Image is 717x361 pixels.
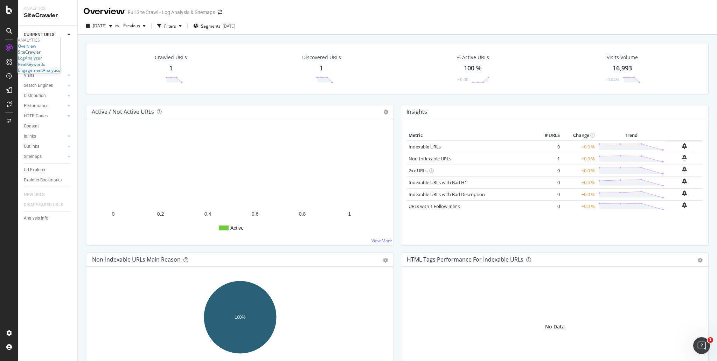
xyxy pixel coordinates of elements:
div: Non-Indexable URLs Main Reason [92,256,181,263]
i: Options [383,110,388,114]
div: Visits [24,72,34,79]
h4: Active / Not Active URLs [92,107,154,117]
text: 0.2 [157,211,164,217]
a: Indexable URLs with Bad Description [409,191,485,197]
div: CURRENT URLS [24,31,54,39]
div: Full Site Crawl - Log Analysis & Sitemaps [128,9,215,16]
div: NEW URLS [24,191,44,199]
div: 1 [320,64,323,73]
div: gear [698,258,703,263]
div: - [311,77,312,83]
div: Inlinks [24,133,36,140]
span: 2025 Sep. 24th [93,23,106,29]
div: Explorer Bookmarks [24,176,62,184]
div: Search Engines [24,82,53,89]
button: Filters [154,20,185,32]
text: 1 [348,211,351,217]
div: 16,993 [613,64,632,73]
div: No Data [545,323,565,330]
button: [DATE] [83,20,115,32]
div: - [160,77,162,83]
span: Previous [120,23,140,29]
td: +0.0 % [562,176,597,188]
div: Content [24,123,39,130]
a: SiteCrawler [18,49,41,55]
div: Analysis Info [24,215,48,222]
a: RealKeywords [18,61,45,67]
div: Url Explorer [24,166,46,174]
a: LogAnalyzer [18,55,42,61]
div: Analytics [18,37,60,43]
div: arrow-right-arrow-left [218,10,222,15]
a: Visits [24,72,65,79]
div: SiteCrawler [24,12,72,20]
a: Overview [18,43,36,49]
div: Analytics [24,6,72,12]
div: bell-plus [682,155,687,160]
div: Outlinks [24,143,39,150]
a: Indexable URLs with Bad H1 [409,179,467,186]
a: Content [24,123,72,130]
th: # URLS [534,130,562,141]
span: 1 [708,337,713,343]
a: DISAPPEARED URLS [24,201,70,209]
th: Trend [597,130,666,141]
a: Analysis Info [24,215,72,222]
text: 0.4 [204,211,211,217]
div: % Active URLs [457,54,489,61]
a: Explorer Bookmarks [24,176,72,184]
a: Performance [24,102,65,110]
a: CURRENT URLS [24,31,65,39]
text: Active [230,225,244,231]
th: Change [562,130,597,141]
div: +0.00 [458,77,468,83]
div: DISAPPEARED URLS [24,201,63,209]
td: +0.0 % [562,165,597,176]
svg: A chart. [92,130,388,239]
text: 100% [235,315,246,320]
th: Metric [407,130,534,141]
td: 1 [534,153,562,165]
div: Sitemaps [24,153,42,160]
div: Visits Volume [607,54,638,61]
text: 0 [112,211,115,217]
span: Segments [201,23,221,29]
a: View More [371,238,392,244]
div: bell-plus [682,179,687,184]
a: Indexable URLs [409,144,441,150]
td: 0 [534,141,562,153]
td: +0.0 % [562,141,597,153]
span: vs [115,22,120,28]
div: Distribution [24,92,46,99]
td: 0 [534,165,562,176]
div: bell-plus [682,167,687,172]
div: bell-plus [682,143,687,149]
text: 0.8 [299,211,306,217]
a: Outlinks [24,143,65,150]
a: Sitemaps [24,153,65,160]
div: Crawled URLs [155,54,187,61]
a: Url Explorer [24,166,72,174]
div: Performance [24,102,48,110]
a: Inlinks [24,133,65,140]
div: bell-plus [682,190,687,196]
text: 0.6 [252,211,259,217]
div: Discovered URLs [302,54,341,61]
button: Previous [120,20,148,32]
td: 0 [534,176,562,188]
div: 1 [169,64,173,73]
button: Segments[DATE] [190,20,238,32]
td: +0.0 % [562,188,597,200]
a: Non-Indexable URLs [409,155,451,162]
div: -0.04% [606,77,619,83]
svg: A chart. [92,278,388,359]
iframe: Intercom live chat [693,337,710,354]
div: HTTP Codes [24,112,48,120]
div: Filters [164,23,176,29]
